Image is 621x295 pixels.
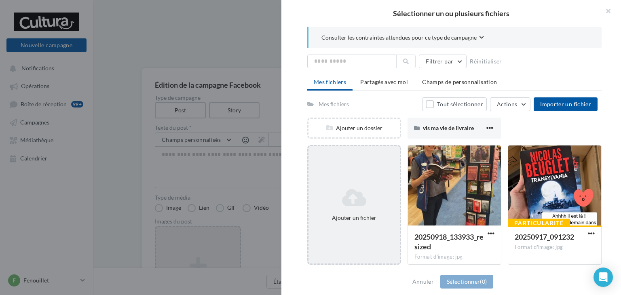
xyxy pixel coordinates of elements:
[308,124,400,132] div: Ajouter un dossier
[422,97,487,111] button: Tout sélectionner
[414,232,484,251] span: 20250918_133933_resized
[414,253,494,261] div: Format d'image: jpg
[515,244,595,251] div: Format d'image: jpg
[409,277,437,287] button: Annuler
[321,34,477,42] span: Consulter les contraintes attendues pour ce type de campagne
[294,10,608,17] h2: Sélectionner un ou plusieurs fichiers
[490,97,530,111] button: Actions
[360,78,408,85] span: Partagés avec moi
[515,232,574,241] span: 20250917_091232
[508,219,570,228] div: Particularité
[423,124,474,131] span: vis ma vie de livraire
[422,78,497,85] span: Champs de personnalisation
[497,101,517,107] span: Actions
[312,214,397,222] div: Ajouter un fichier
[534,97,598,111] button: Importer un fichier
[467,57,505,66] button: Réinitialiser
[594,268,613,287] div: Open Intercom Messenger
[419,55,467,68] button: Filtrer par
[440,275,493,289] button: Sélectionner(0)
[314,78,346,85] span: Mes fichiers
[321,33,484,43] button: Consulter les contraintes attendues pour ce type de campagne
[480,278,487,285] span: (0)
[540,101,591,107] span: Importer un fichier
[319,100,349,108] div: Mes fichiers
